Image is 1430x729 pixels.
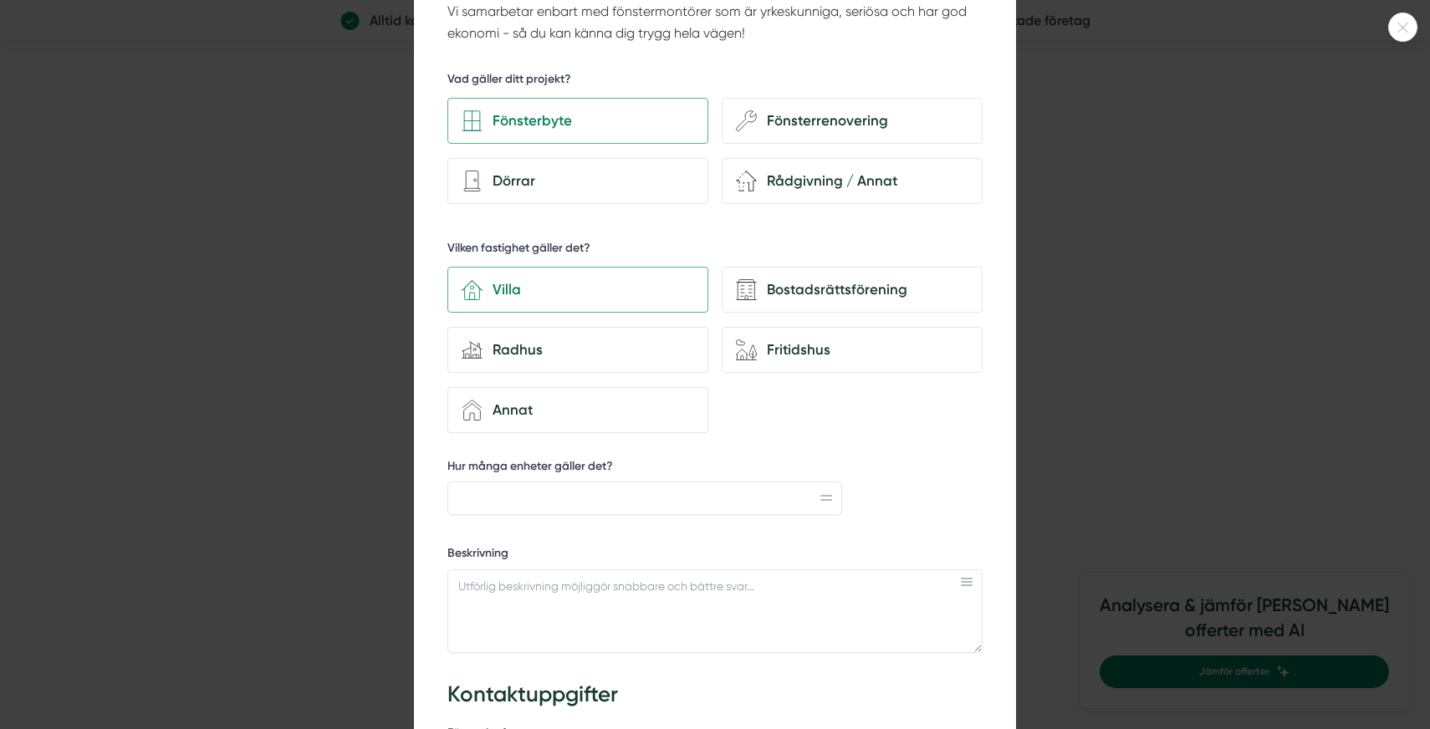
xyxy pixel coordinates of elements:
h3: Kontaktuppgifter [447,680,983,710]
p: Vi samarbetar enbart med fönstermontörer som är yrkeskunniga, seriösa och har god ekonomi - så du... [447,1,983,45]
h5: Vad gäller ditt projekt? [447,71,571,92]
label: Hur många enheter gäller det? [447,458,842,479]
label: Beskrivning [447,545,983,566]
h5: Vilken fastighet gäller det? [447,240,590,261]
